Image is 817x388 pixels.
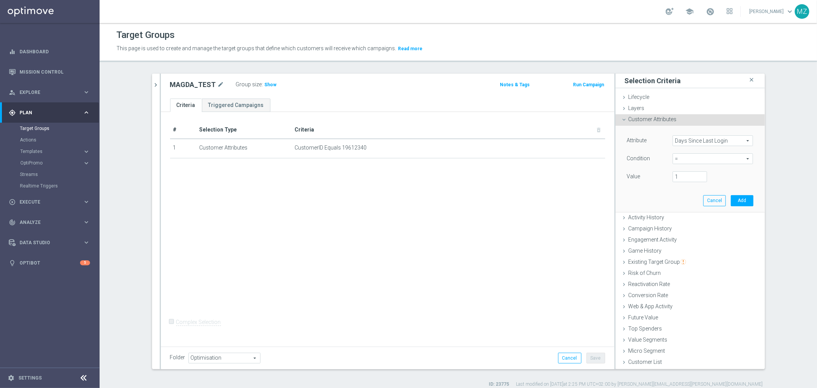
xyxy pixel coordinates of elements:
[9,62,90,82] div: Mission Control
[83,148,90,155] i: keyboard_arrow_right
[9,199,83,206] div: Execute
[83,159,90,167] i: keyboard_arrow_right
[8,49,90,55] button: equalizer Dashboard
[20,41,90,62] a: Dashboard
[170,121,196,139] th: #
[629,248,662,254] span: Game History
[753,359,759,365] i: done
[80,260,90,265] div: 5
[753,94,759,100] i: done
[116,45,396,51] span: This page is used to create and manage the target groups that define which customers will receive...
[629,359,662,365] span: Customer List
[629,105,645,111] span: Layers
[627,155,650,161] lable: Condition
[262,81,263,88] label: :
[152,74,160,96] button: chevron_right
[8,375,15,381] i: settings
[20,169,99,180] div: Streams
[196,139,292,158] td: Customer Attributes
[753,225,759,232] i: done
[753,348,759,354] i: done
[627,137,647,143] lable: Attribute
[20,137,80,143] a: Actions
[629,270,661,276] span: Risk of Churn
[9,89,16,96] i: person_search
[83,109,90,116] i: keyboard_arrow_right
[20,62,90,82] a: Mission Control
[9,48,16,55] i: equalizer
[170,354,185,361] label: Folder
[8,89,90,95] button: person_search Explore keyboard_arrow_right
[9,41,90,62] div: Dashboard
[9,219,83,226] div: Analyze
[295,127,314,133] span: Criteria
[20,123,99,134] div: Target Groups
[795,4,809,19] div: MZ
[20,161,83,165] div: OptiPromo
[748,6,795,17] a: [PERSON_NAME]keyboard_arrow_down
[9,89,83,96] div: Explore
[20,171,80,178] a: Streams
[8,240,90,246] button: Data Studio keyboard_arrow_right
[753,326,759,332] i: done
[83,239,90,246] i: keyboard_arrow_right
[20,149,75,154] span: Templates
[20,90,83,95] span: Explore
[18,376,42,380] a: Settings
[116,30,175,41] h1: Target Groups
[20,148,90,155] button: Templates keyboard_arrow_right
[236,81,262,88] label: Group size
[20,134,99,146] div: Actions
[8,199,90,205] div: play_circle_outline Execute keyboard_arrow_right
[9,260,16,266] i: lightbulb
[629,303,673,309] span: Web & App Activity
[20,125,80,132] a: Target Groups
[265,82,277,87] span: Show
[786,7,794,16] span: keyboard_arrow_down
[558,353,581,363] button: Cancel
[83,198,90,206] i: keyboard_arrow_right
[627,173,640,180] label: Value
[397,44,423,53] button: Read more
[8,69,90,75] button: Mission Control
[629,225,672,232] span: Campaign History
[20,149,83,154] div: Templates
[20,183,80,189] a: Realtime Triggers
[20,200,83,204] span: Execute
[176,319,221,326] label: Complex Selection
[9,253,90,273] div: Optibot
[20,146,99,157] div: Templates
[753,116,759,122] i: done
[731,195,753,206] button: Add
[9,109,16,116] i: gps_fixed
[20,110,83,115] span: Plan
[20,157,99,169] div: OptiPromo
[703,195,726,206] button: Cancel
[170,80,216,89] h2: MAGDA_TEST
[685,7,694,16] span: school
[753,214,759,220] i: done
[753,303,759,309] i: done
[8,110,90,116] button: gps_fixed Plan keyboard_arrow_right
[9,219,16,226] i: track_changes
[295,145,367,151] span: CustomerID Equals 19612340
[586,353,605,363] button: Save
[629,326,662,332] span: Top Spenders
[629,292,668,298] span: Conversion Rate
[753,237,759,243] i: done
[753,248,759,254] i: done
[196,121,292,139] th: Selection Type
[20,160,90,166] button: OptiPromo keyboard_arrow_right
[629,116,677,122] span: Customer Attributes
[20,180,99,192] div: Realtime Triggers
[8,219,90,225] button: track_changes Analyze keyboard_arrow_right
[629,314,658,321] span: Future Value
[629,214,665,220] span: Activity History
[753,259,759,265] i: done
[753,270,759,276] i: done
[629,348,665,354] span: Micro Segment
